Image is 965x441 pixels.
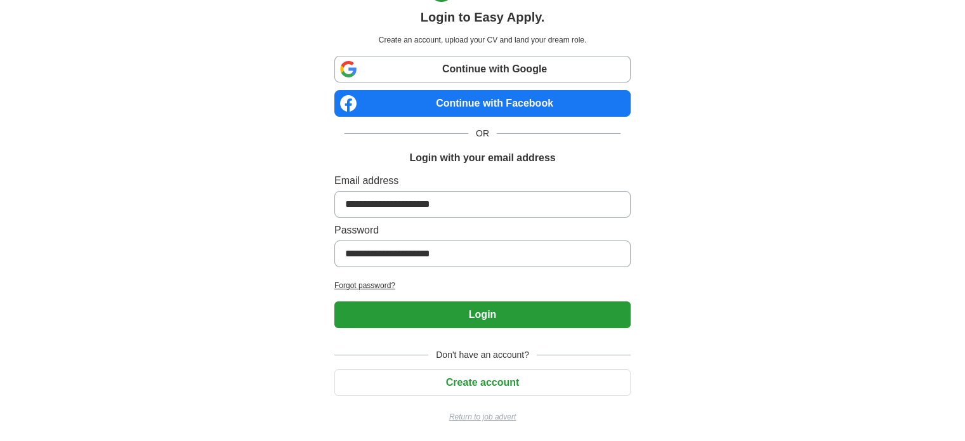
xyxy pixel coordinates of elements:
[334,90,631,117] a: Continue with Facebook
[421,8,545,27] h1: Login to Easy Apply.
[334,280,631,291] a: Forgot password?
[334,411,631,423] a: Return to job advert
[334,56,631,82] a: Continue with Google
[428,348,537,362] span: Don't have an account?
[337,34,628,46] p: Create an account, upload your CV and land your dream role.
[334,369,631,396] button: Create account
[334,301,631,328] button: Login
[409,150,555,166] h1: Login with your email address
[334,377,631,388] a: Create account
[334,223,631,238] label: Password
[468,127,497,140] span: OR
[334,173,631,188] label: Email address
